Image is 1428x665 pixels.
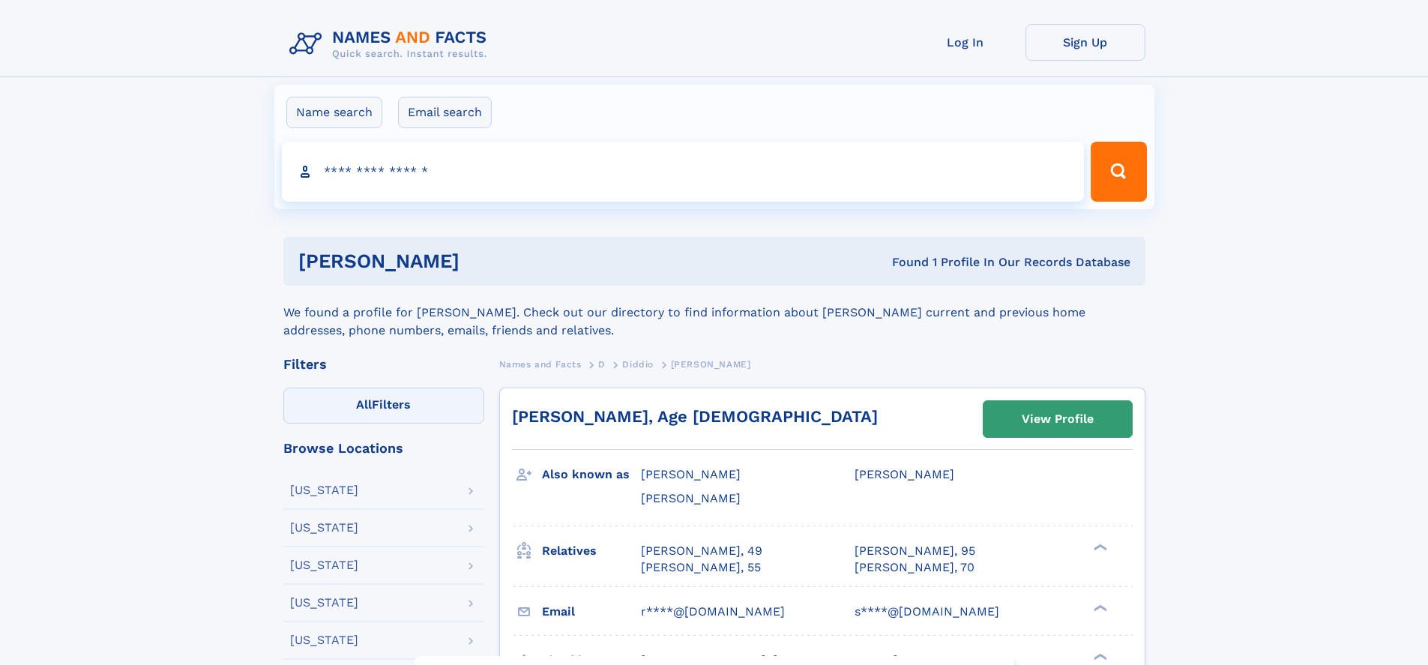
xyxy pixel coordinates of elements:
[855,467,954,481] span: [PERSON_NAME]
[1090,603,1108,613] div: ❯
[290,559,358,571] div: [US_STATE]
[598,359,606,370] span: D
[1090,542,1108,552] div: ❯
[398,97,492,128] label: Email search
[855,559,974,576] a: [PERSON_NAME], 70
[298,252,676,271] h1: [PERSON_NAME]
[286,97,382,128] label: Name search
[283,24,499,64] img: Logo Names and Facts
[283,358,484,371] div: Filters
[1091,142,1146,202] button: Search Button
[290,522,358,534] div: [US_STATE]
[290,484,358,496] div: [US_STATE]
[675,254,1130,271] div: Found 1 Profile In Our Records Database
[641,559,761,576] a: [PERSON_NAME], 55
[906,24,1025,61] a: Log In
[283,388,484,424] label: Filters
[1090,652,1108,661] div: ❯
[622,359,654,370] span: Diddio
[542,599,641,625] h3: Email
[641,491,741,505] span: [PERSON_NAME]
[641,467,741,481] span: [PERSON_NAME]
[290,634,358,646] div: [US_STATE]
[622,355,654,373] a: Diddio
[671,359,751,370] span: [PERSON_NAME]
[1025,24,1145,61] a: Sign Up
[499,355,582,373] a: Names and Facts
[356,397,372,412] span: All
[1022,402,1094,436] div: View Profile
[283,286,1145,340] div: We found a profile for [PERSON_NAME]. Check out our directory to find information about [PERSON_N...
[641,543,762,559] a: [PERSON_NAME], 49
[290,597,358,609] div: [US_STATE]
[512,407,878,426] a: [PERSON_NAME], Age [DEMOGRAPHIC_DATA]
[542,538,641,564] h3: Relatives
[283,442,484,455] div: Browse Locations
[542,462,641,487] h3: Also known as
[855,543,975,559] a: [PERSON_NAME], 95
[282,142,1085,202] input: search input
[598,355,606,373] a: D
[983,401,1132,437] a: View Profile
